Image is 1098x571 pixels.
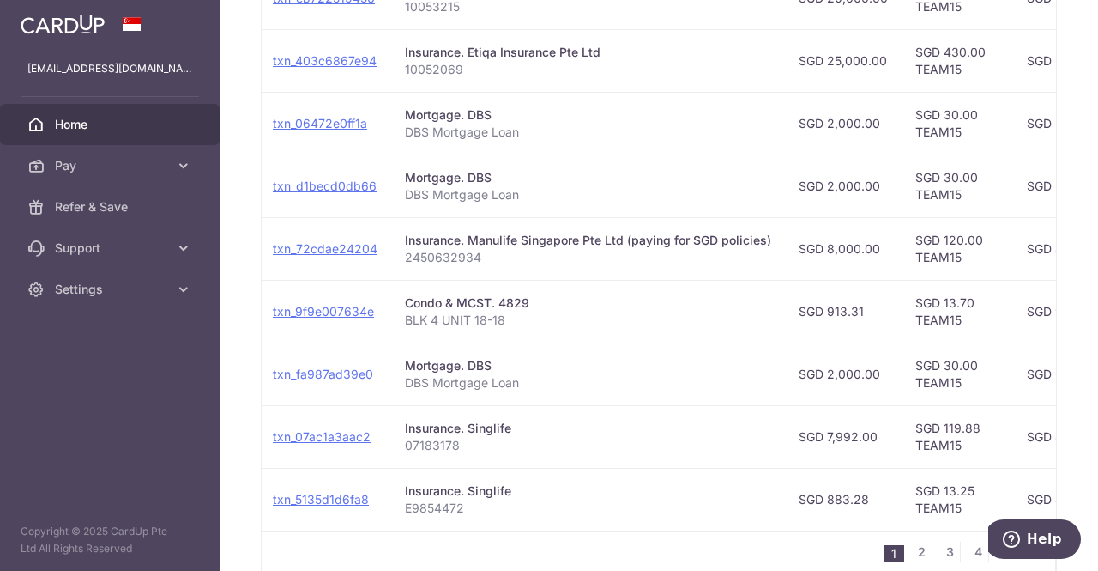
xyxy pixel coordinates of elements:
p: [EMAIL_ADDRESS][DOMAIN_NAME] [27,60,192,77]
td: SGD 25,000.00 [785,29,902,92]
li: 1 [884,545,904,562]
p: E9854472 [405,500,771,517]
td: SGD 120.00 TEAM15 [902,217,1013,280]
td: SGD 13.25 TEAM15 [902,468,1013,531]
span: Refer & Save [55,198,168,216]
img: CardUp [21,14,105,34]
td: SGD 2,000.00 [785,343,902,405]
iframe: Opens a widget where you can find more information [988,519,1081,562]
td: SGD 883.28 [785,468,902,531]
div: Insurance. Etiqa Insurance Pte Ltd [405,44,771,61]
td: SGD 30.00 TEAM15 [902,155,1013,217]
div: Mortgage. DBS [405,357,771,374]
p: DBS Mortgage Loan [405,374,771,392]
a: txn_fa987ad39e0 [273,367,373,381]
div: Condo & MCST. 4829 [405,295,771,312]
a: txn_403c6867e94 [273,53,377,68]
a: txn_72cdae24204 [273,241,377,256]
span: Pay [55,157,168,174]
td: SGD 30.00 TEAM15 [902,343,1013,405]
span: Home [55,116,168,133]
p: 10052069 [405,61,771,78]
td: SGD 913.31 [785,280,902,343]
a: 3 [939,542,960,562]
p: 07183178 [405,437,771,454]
a: 2 [911,542,932,562]
p: BLK 4 UNIT 18-18 [405,312,771,329]
a: txn_07ac1a3aac2 [273,429,371,444]
td: SGD 8,000.00 [785,217,902,280]
a: txn_9f9e007634e [273,304,374,319]
p: DBS Mortgage Loan [405,124,771,141]
a: 4 [968,542,988,562]
a: txn_5135d1d6fa8 [273,492,369,507]
a: txn_d1becd0db66 [273,179,377,193]
div: Mortgage. DBS [405,106,771,124]
span: Settings [55,281,168,298]
td: SGD 2,000.00 [785,92,902,155]
div: Insurance. Singlife [405,483,771,500]
div: Insurance. Manulife Singapore Pte Ltd (paying for SGD policies) [405,232,771,249]
div: Mortgage. DBS [405,169,771,186]
td: SGD 13.70 TEAM15 [902,280,1013,343]
p: DBS Mortgage Loan [405,186,771,203]
td: SGD 2,000.00 [785,155,902,217]
td: SGD 430.00 TEAM15 [902,29,1013,92]
td: SGD 7,992.00 [785,405,902,468]
td: SGD 30.00 TEAM15 [902,92,1013,155]
span: Support [55,240,168,257]
p: 2450632934 [405,249,771,266]
a: txn_06472e0ff1a [273,116,367,131]
div: Insurance. Singlife [405,420,771,437]
td: SGD 119.88 TEAM15 [902,405,1013,468]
